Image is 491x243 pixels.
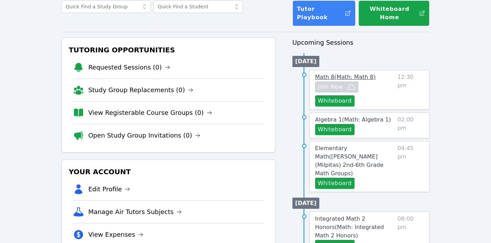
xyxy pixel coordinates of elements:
a: Open Study Group Invitations (0) [88,131,201,140]
a: Integrated Math 2 Honors(Math: Integrated Math 2 Honors) [315,215,395,240]
button: Whiteboard [315,124,355,135]
span: 04:45 pm [397,144,424,189]
li: [DATE] [292,56,319,67]
li: [DATE] [292,198,319,209]
input: Quick Find a Student [154,0,243,13]
span: Algebra 1 ( Math: Algebra 1 ) [315,116,391,123]
input: Quick Find a Study Group [61,0,151,13]
a: Requested Sessions (0) [88,62,170,72]
h3: Tutoring Opportunities [67,44,270,56]
a: Edit Profile [88,184,131,194]
a: View Registerable Course Groups (0) [88,108,212,118]
span: 02:00 pm [397,116,424,135]
a: Study Group Replacements (0) [88,85,193,95]
span: Math 8 ( Math: Math 8 ) [315,74,376,80]
button: Join Now [315,81,358,93]
h3: Your Account [67,165,270,178]
span: Join Now [318,83,343,91]
button: Whiteboard [315,95,355,106]
a: Math 8(Math: Math 8) [315,73,376,81]
button: Whiteboard Home [358,0,430,26]
span: 12:30 pm [397,73,424,106]
a: Tutor Playbook [292,0,356,26]
a: View Expenses [88,230,143,240]
a: Elementary Math([PERSON_NAME] (Milpitas) 2nd-6th Grade Math Groups) [315,144,395,178]
span: Elementary Math ( [PERSON_NAME] (Milpitas) 2nd-6th Grade Math Groups ) [315,145,384,177]
a: Manage Air Tutors Subjects [88,207,182,217]
button: Whiteboard [315,178,355,189]
h3: Upcoming Sessions [292,38,430,47]
span: Integrated Math 2 Honors ( Math: Integrated Math 2 Honors ) [315,215,384,239]
a: Algebra 1(Math: Algebra 1) [315,116,391,124]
